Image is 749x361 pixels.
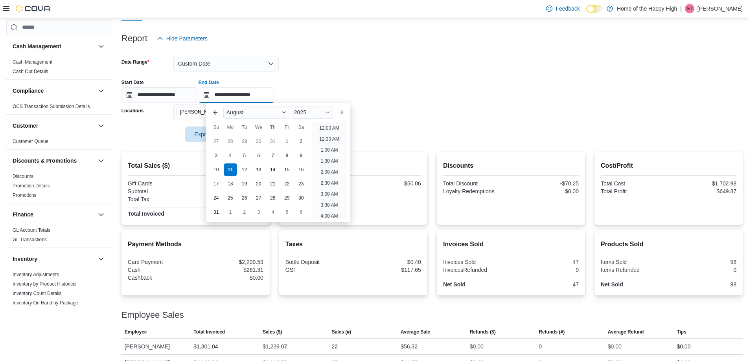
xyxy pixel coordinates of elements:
div: day-29 [281,192,293,204]
button: Customer [13,122,95,130]
label: Start Date [121,79,144,86]
div: day-21 [267,178,279,190]
span: Refunds (#) [539,329,565,335]
button: Cash Management [96,42,106,51]
div: Button. Open the year selector. 2025 is currently selected. [291,106,333,119]
div: day-14 [267,163,279,176]
h3: Discounts & Promotions [13,157,77,165]
span: Total Invoiced [193,329,225,335]
div: $0.00 [608,342,622,351]
div: day-9 [295,149,307,162]
div: day-29 [238,135,251,148]
h3: Inventory [13,255,37,263]
span: Sales ($) [263,329,282,335]
div: day-10 [210,163,223,176]
a: Feedback [543,1,583,16]
button: Customer [96,121,106,130]
button: Custom Date [173,56,279,71]
div: $1,301.04 [193,342,218,351]
span: OCS Transaction Submission Details [13,103,90,110]
li: 1:00 AM [317,145,341,155]
button: Finance [96,210,106,219]
div: Cash Management [6,57,112,79]
h3: Employee Sales [121,310,184,320]
div: day-6 [295,206,307,218]
a: Discounts [13,174,33,179]
div: $118.05 [197,196,263,202]
div: $50.06 [355,180,421,187]
div: day-2 [238,206,251,218]
a: Cash Management [13,59,52,65]
span: ST [686,4,692,13]
div: day-12 [238,163,251,176]
div: $0.00 [470,342,484,351]
button: Discounts & Promotions [13,157,95,165]
button: Inventory [13,255,95,263]
div: $2,470.90 [197,211,263,217]
div: $261.31 [197,267,263,273]
div: $2,209.59 [197,259,263,265]
div: day-22 [281,178,293,190]
label: End Date [199,79,219,86]
h3: Customer [13,122,38,130]
span: Export [190,126,225,142]
p: Home of the Happy High [617,4,677,13]
div: day-18 [224,178,237,190]
div: 0 [539,342,542,351]
div: $0.00 [197,180,263,187]
div: day-20 [252,178,265,190]
a: Customer Queue [13,139,48,144]
div: 47 [512,281,579,288]
div: day-19 [238,178,251,190]
span: Hinton - Hinton Benchlands - Fire & Flower [177,108,251,116]
div: $56.32 [401,342,418,351]
div: Compliance [6,102,112,114]
span: Inventory Count Details [13,290,62,297]
span: Customer Queue [13,138,48,145]
span: Average Refund [608,329,644,335]
h3: Compliance [13,87,44,95]
div: Subtotal [128,188,194,194]
div: day-13 [252,163,265,176]
div: Mo [224,121,237,134]
h2: Payment Methods [128,240,263,249]
div: 47 [512,259,579,265]
ul: Time [311,122,347,219]
button: Hide Parameters [154,31,211,46]
a: Promotion Details [13,183,50,189]
span: 2025 [294,109,306,115]
span: Cash Out Details [13,68,48,75]
li: 2:00 AM [317,167,341,177]
li: 2:30 AM [317,178,341,188]
li: 12:30 AM [316,134,342,144]
div: day-27 [210,135,223,148]
h3: Cash Management [13,42,61,50]
a: OCS Transaction Submission Details [13,104,90,109]
div: day-17 [210,178,223,190]
div: 22 [332,342,338,351]
li: 12:00 AM [316,123,342,133]
div: Sjaan Thomas [685,4,694,13]
a: GL Account Totals [13,227,50,233]
div: Tu [238,121,251,134]
div: day-15 [281,163,293,176]
div: We [252,121,265,134]
a: Inventory Adjustments [13,272,59,277]
a: Inventory On Hand by Package [13,300,78,306]
div: GST [285,267,352,273]
button: Compliance [13,87,95,95]
h2: Cost/Profit [601,161,736,170]
div: Bottle Deposit [285,259,352,265]
div: Card Payment [128,259,194,265]
div: day-3 [252,206,265,218]
div: 0 [512,267,579,273]
button: Export [185,126,229,142]
div: Cash [128,267,194,273]
h3: Report [121,34,147,43]
div: day-4 [224,149,237,162]
button: Discounts & Promotions [96,156,106,165]
button: Compliance [96,86,106,95]
h3: Finance [13,211,33,218]
button: Next month [335,106,347,119]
